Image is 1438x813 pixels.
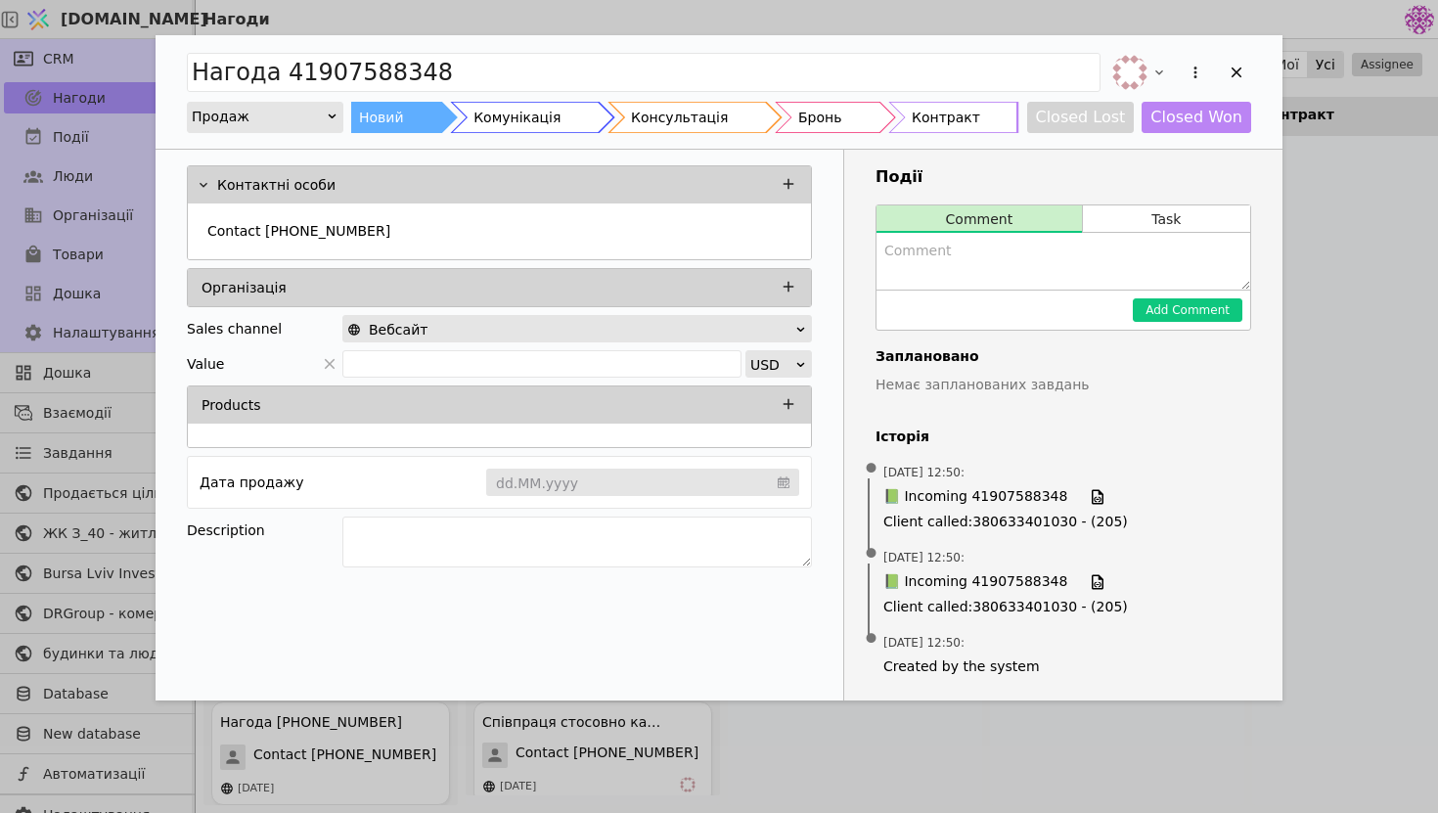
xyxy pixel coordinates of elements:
div: Продаж [192,103,326,130]
span: 📗 Incoming 41907588348 [883,486,1067,508]
button: Comment [876,205,1082,233]
h3: Події [876,165,1251,189]
span: • [862,444,881,494]
span: [DATE] 12:50 : [883,464,965,481]
span: Client called : 380633401030 - (205) [883,597,1243,617]
svg: calendar [778,473,789,492]
div: Новий [359,102,404,133]
div: Комунікація [473,102,561,133]
div: Sales channel [187,315,282,342]
button: Closed Lost [1027,102,1135,133]
span: Created by the system [883,656,1243,677]
p: Немає запланованих завдань [876,375,1251,395]
p: Contact [PHONE_NUMBER] [207,221,390,242]
span: [DATE] 12:50 : [883,634,965,652]
span: [DATE] 12:50 : [883,549,965,566]
span: Value [187,350,224,378]
div: Консультація [631,102,728,133]
div: Description [187,517,342,544]
p: Організація [202,278,287,298]
span: • [862,614,881,664]
span: Client called : 380633401030 - (205) [883,512,1243,532]
button: Task [1083,205,1250,233]
p: Контактні особи [217,175,336,196]
div: Add Opportunity [156,35,1282,700]
span: • [862,529,881,579]
img: online-store.svg [347,323,361,337]
span: 📗 Incoming 41907588348 [883,571,1067,593]
img: vi [1112,55,1147,90]
div: Дата продажу [200,469,303,496]
button: Add Comment [1133,298,1242,322]
p: Products [202,395,260,416]
button: Closed Won [1142,102,1251,133]
div: Контракт [912,102,980,133]
span: Вебсайт [369,316,427,343]
h4: Заплановано [876,346,1251,367]
h4: Історія [876,427,1251,447]
div: Бронь [798,102,841,133]
div: USD [750,351,794,379]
